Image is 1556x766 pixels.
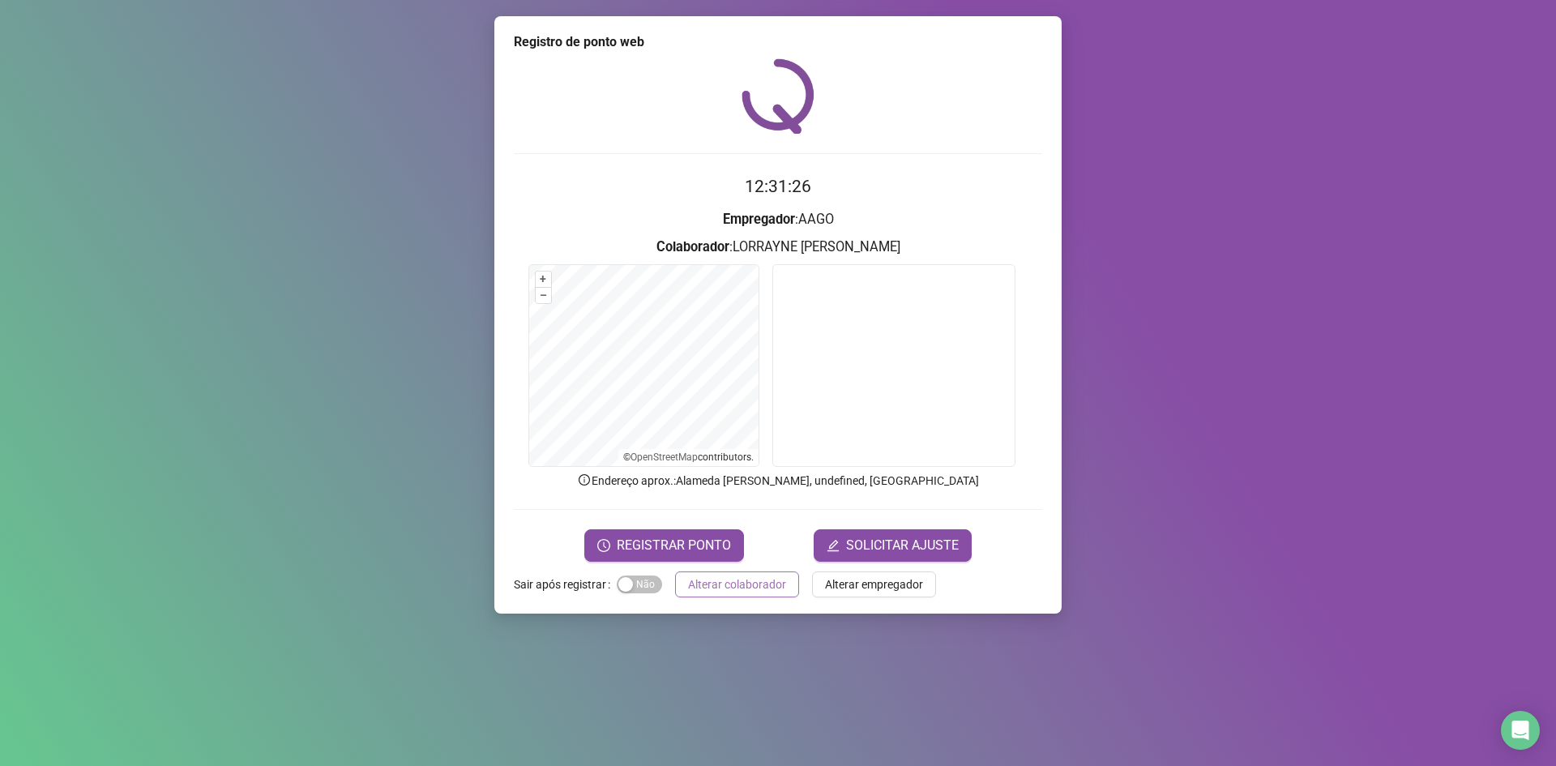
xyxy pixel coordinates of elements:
[825,576,923,593] span: Alterar empregador
[675,571,799,597] button: Alterar colaborador
[597,539,610,552] span: clock-circle
[536,272,551,287] button: +
[688,576,786,593] span: Alterar colaborador
[846,536,959,555] span: SOLICITAR AJUSTE
[584,529,744,562] button: REGISTRAR PONTO
[812,571,936,597] button: Alterar empregador
[536,288,551,303] button: –
[742,58,814,134] img: QRPoint
[623,451,754,463] li: © contributors.
[814,529,972,562] button: editSOLICITAR AJUSTE
[514,571,617,597] label: Sair após registrar
[723,212,795,227] strong: Empregador
[1501,711,1540,750] div: Open Intercom Messenger
[631,451,698,463] a: OpenStreetMap
[827,539,840,552] span: edit
[745,177,811,196] time: 12:31:26
[514,209,1042,230] h3: : AAGO
[656,239,729,255] strong: Colaborador
[617,536,731,555] span: REGISTRAR PONTO
[514,237,1042,258] h3: : LORRAYNE [PERSON_NAME]
[577,473,592,487] span: info-circle
[514,32,1042,52] div: Registro de ponto web
[514,472,1042,490] p: Endereço aprox. : Alameda [PERSON_NAME], undefined, [GEOGRAPHIC_DATA]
